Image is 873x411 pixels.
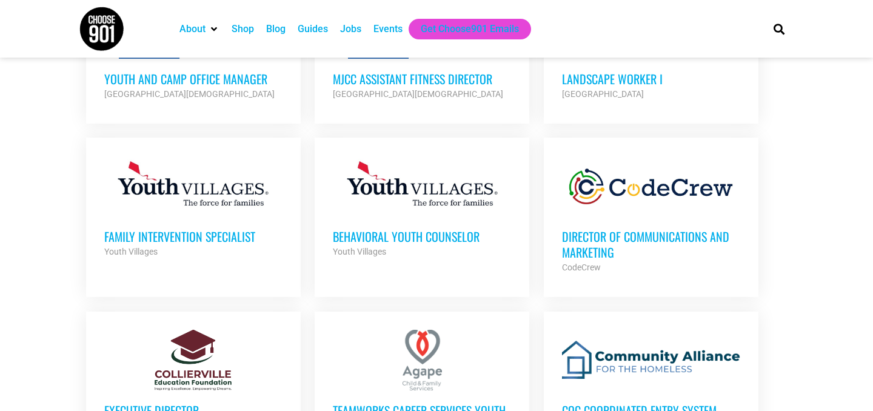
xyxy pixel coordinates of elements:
[315,138,529,277] a: Behavioral Youth Counselor Youth Villages
[333,89,503,99] strong: [GEOGRAPHIC_DATA][DEMOGRAPHIC_DATA]
[562,229,740,260] h3: Director of Communications and Marketing
[104,247,158,256] strong: Youth Villages
[562,262,601,272] strong: CodeCrew
[173,19,226,39] div: About
[421,22,519,36] a: Get Choose901 Emails
[179,22,206,36] a: About
[104,229,283,244] h3: Family Intervention Specialist
[562,89,644,99] strong: [GEOGRAPHIC_DATA]
[173,19,753,39] nav: Main nav
[333,71,511,87] h3: MJCC Assistant Fitness Director
[769,19,789,39] div: Search
[86,138,301,277] a: Family Intervention Specialist Youth Villages
[373,22,403,36] a: Events
[298,22,328,36] a: Guides
[232,22,254,36] a: Shop
[104,89,275,99] strong: [GEOGRAPHIC_DATA][DEMOGRAPHIC_DATA]
[333,229,511,244] h3: Behavioral Youth Counselor
[333,247,386,256] strong: Youth Villages
[266,22,286,36] a: Blog
[544,138,758,293] a: Director of Communications and Marketing CodeCrew
[340,22,361,36] a: Jobs
[562,71,740,87] h3: Landscape Worker I
[104,71,283,87] h3: Youth and Camp Office Manager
